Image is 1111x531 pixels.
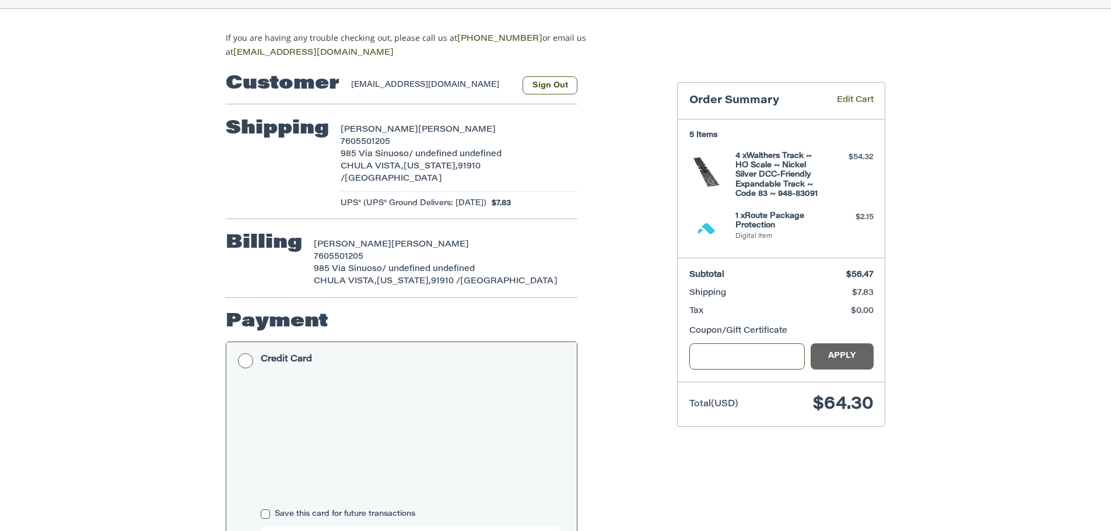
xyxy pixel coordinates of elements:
span: Subtotal [689,271,724,279]
span: [US_STATE], [377,277,431,286]
h2: Shipping [226,117,329,140]
span: / undefined undefined [409,150,502,159]
span: 7605501205 [314,253,363,261]
span: $56.47 [846,271,874,279]
span: $0.00 [851,307,874,315]
iframe: Secure payment input frame [258,380,562,505]
span: [PERSON_NAME] [391,241,469,249]
span: [GEOGRAPHIC_DATA] [345,175,442,183]
span: CHULA VISTA, [341,163,404,171]
label: Save this card for future transactions [261,509,560,519]
span: $7.83 [852,289,874,297]
span: [PERSON_NAME] [314,241,391,249]
span: 7605501205 [341,138,390,146]
span: Tax [689,307,703,315]
h4: 4 x Walthers Track ~ HO Scale ~ Nickel Silver DCC-Friendly Expandable Track ~ Code 83 ~ 948-83091 [735,152,825,199]
h3: 5 Items [689,131,874,140]
span: Shipping [689,289,726,297]
span: 91910 / [431,277,460,286]
span: 985 Via Sinuoso [314,265,382,273]
span: UPS® (UPS® Ground Delivers: [DATE]) [341,198,486,209]
p: If you are having any trouble checking out, please call us at or email us at [226,31,623,59]
span: [PERSON_NAME] [418,126,496,134]
span: [GEOGRAPHIC_DATA] [460,277,558,286]
span: / undefined undefined [382,265,475,273]
span: [PERSON_NAME] [341,126,418,134]
span: [US_STATE], [404,163,458,171]
h2: Customer [226,72,339,96]
span: 985 Via Sinuoso [341,150,409,159]
h2: Billing [226,231,302,255]
div: $2.15 [828,212,874,223]
li: Digital Item [735,232,825,242]
a: [PHONE_NUMBER] [457,35,542,43]
div: $54.32 [828,152,874,163]
div: [EMAIL_ADDRESS][DOMAIN_NAME] [351,79,511,94]
h2: Payment [226,310,328,333]
a: [EMAIL_ADDRESS][DOMAIN_NAME] [233,49,394,57]
span: $64.30 [813,396,874,413]
span: CHULA VISTA, [314,277,377,286]
input: Gift Certificate or Coupon Code [689,343,805,370]
h3: Order Summary [689,94,820,108]
button: Sign Out [523,76,577,94]
span: $7.83 [486,198,511,209]
div: Coupon/Gift Certificate [689,325,874,337]
span: Total (USD) [689,400,738,409]
h4: 1 x Route Package Protection [735,212,825,231]
a: Edit Cart [820,94,874,108]
div: Credit Card [261,350,312,369]
button: Apply [811,343,874,370]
